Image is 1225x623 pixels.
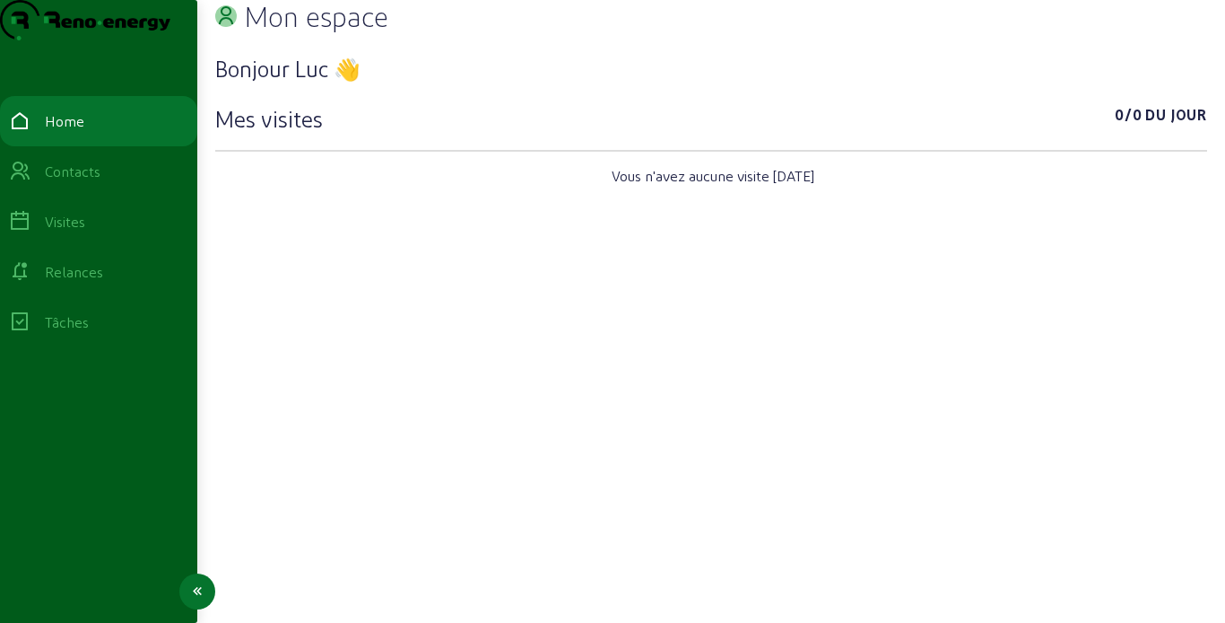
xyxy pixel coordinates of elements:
[612,165,814,187] span: Vous n'avez aucune visite [DATE]
[45,161,100,182] div: Contacts
[1145,104,1207,133] span: Du jour
[45,261,103,283] div: Relances
[1115,104,1142,133] span: 0/0
[215,104,323,133] h3: Mes visites
[215,54,1207,83] h3: Bonjour Luc 👋
[45,110,84,132] div: Home
[45,211,85,233] div: Visites
[45,311,89,333] div: Tâches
